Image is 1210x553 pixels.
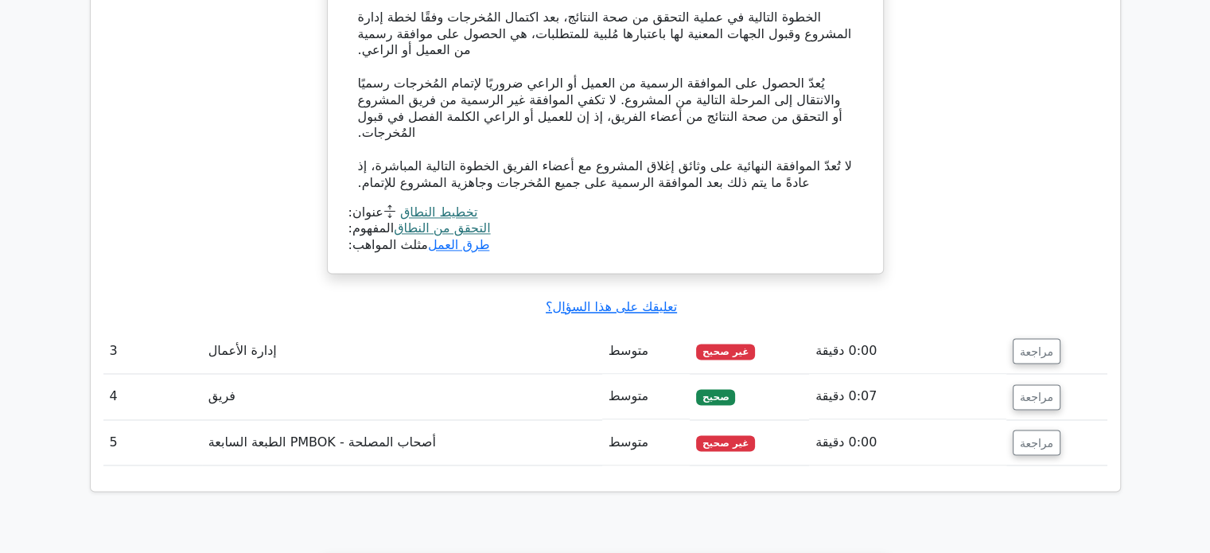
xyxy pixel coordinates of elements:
[110,434,118,450] font: 5
[702,391,730,403] font: صحيح
[1020,436,1053,449] font: مراجعة
[394,220,490,236] a: التحقق من النطاق
[1020,391,1053,403] font: مراجعة
[348,220,395,236] font: المفهوم:
[1020,345,1053,357] font: مراجعة
[348,204,383,220] font: عنوان:
[400,204,478,220] a: تخطيط النطاق
[609,343,648,358] font: متوسط
[348,237,428,252] font: مثلث المواهب:
[609,434,648,450] font: متوسط
[702,346,749,357] font: غير صحيح
[609,388,648,403] font: متوسط
[208,388,235,403] font: فريق
[546,299,677,314] a: تعليقك على هذا السؤال؟
[110,343,118,358] font: 3
[358,158,852,190] font: لا تُعدّ الموافقة النهائية على وثائق إغلاق المشروع مع أعضاء الفريق الخطوة التالية المباشرة، إذ عا...
[358,76,842,140] font: يُعدّ الحصول على الموافقة الرسمية من العميل أو الراعي ضروريًا لإتمام المُخرجات رسميًا والانتقال إ...
[110,388,118,403] font: 4
[702,438,749,449] font: غير صحيح
[815,434,877,450] font: 0:00 دقيقة
[815,343,877,358] font: 0:00 دقيقة
[208,434,436,450] font: أصحاب المصلحة - PMBOK الطبعة السابعة
[1013,384,1060,410] button: مراجعة
[1013,338,1060,364] button: مراجعة
[358,10,852,58] font: الخطوة التالية في عملية التحقق من صحة النتائج، بعد اكتمال المُخرجات وفقًا لخطة إدارة المشروع وقبو...
[428,237,489,252] a: طرق العمل
[815,388,877,403] font: 0:07 دقيقة
[1013,430,1060,455] button: مراجعة
[208,343,277,358] font: إدارة الأعمال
